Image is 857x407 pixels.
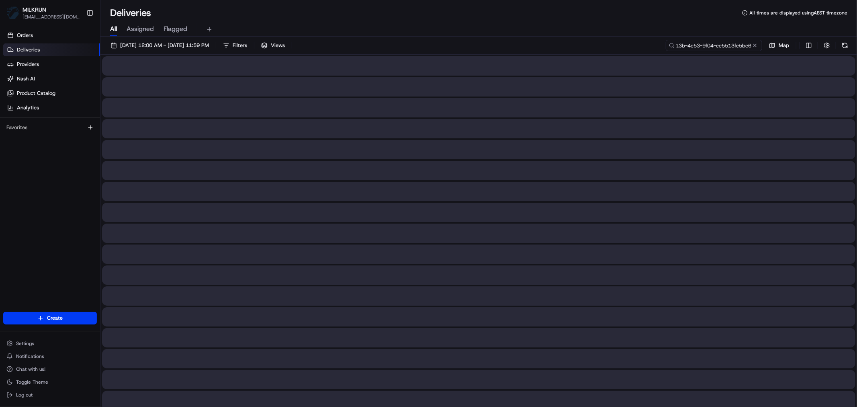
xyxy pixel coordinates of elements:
[127,24,154,34] span: Assigned
[749,10,847,16] span: All times are displayed using AEST timezone
[22,6,46,14] button: MILKRUN
[3,58,100,71] a: Providers
[16,379,48,385] span: Toggle Theme
[839,40,851,51] button: Refresh
[765,40,793,51] button: Map
[3,43,100,56] a: Deliveries
[17,104,39,111] span: Analytics
[3,3,83,23] button: MILKRUNMILKRUN[EMAIL_ADDRESS][DOMAIN_NAME]
[22,14,80,20] button: [EMAIL_ADDRESS][DOMAIN_NAME]
[17,90,55,97] span: Product Catalog
[17,32,33,39] span: Orders
[219,40,251,51] button: Filters
[16,340,34,347] span: Settings
[3,338,97,349] button: Settings
[107,40,213,51] button: [DATE] 12:00 AM - [DATE] 11:59 PM
[3,389,97,401] button: Log out
[47,314,63,322] span: Create
[17,61,39,68] span: Providers
[3,29,100,42] a: Orders
[16,392,33,398] span: Log out
[3,121,97,134] div: Favorites
[110,6,151,19] h1: Deliveries
[17,46,40,53] span: Deliveries
[164,24,187,34] span: Flagged
[110,24,117,34] span: All
[3,312,97,325] button: Create
[16,366,45,372] span: Chat with us!
[3,376,97,388] button: Toggle Theme
[779,42,789,49] span: Map
[233,42,247,49] span: Filters
[258,40,288,51] button: Views
[6,6,19,19] img: MILKRUN
[3,101,100,114] a: Analytics
[666,40,762,51] input: Type to search
[16,353,44,360] span: Notifications
[3,364,97,375] button: Chat with us!
[3,72,100,85] a: Nash AI
[120,42,209,49] span: [DATE] 12:00 AM - [DATE] 11:59 PM
[3,87,100,100] a: Product Catalog
[17,75,35,82] span: Nash AI
[3,351,97,362] button: Notifications
[271,42,285,49] span: Views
